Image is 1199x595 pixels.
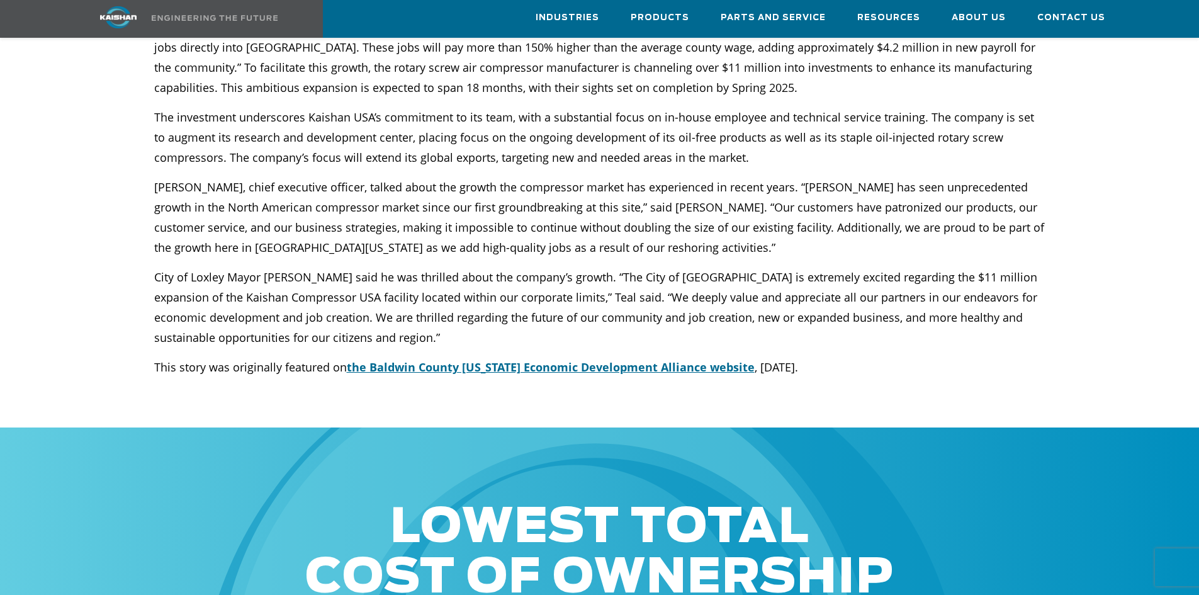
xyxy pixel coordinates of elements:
[631,11,689,25] span: Products
[1037,11,1105,25] span: Contact Us
[721,11,826,25] span: Parts and Service
[154,179,1044,255] span: [PERSON_NAME], chief executive officer, talked about the growth the compressor market has experie...
[536,1,599,35] a: Industries
[154,110,1034,165] span: The investment underscores Kaishan USA’s commitment to its team, with a substantial focus on in-h...
[857,11,920,25] span: Resources
[631,1,689,35] a: Products
[154,269,1037,345] span: City of Loxley Mayor [PERSON_NAME] said he was thrilled about the company’s growth. “The City of ...
[536,11,599,25] span: Industries
[952,1,1006,35] a: About Us
[857,1,920,35] a: Resources
[152,15,278,21] img: Engineering the future
[154,360,347,375] span: This story was originally featured on
[755,360,798,375] span: , [DATE].
[721,1,826,35] a: Parts and Service
[71,6,166,28] img: kaishan logo
[347,360,755,375] a: the Baldwin County [US_STATE] Economic Development Alliance website
[952,11,1006,25] span: About Us
[1037,1,1105,35] a: Contact Us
